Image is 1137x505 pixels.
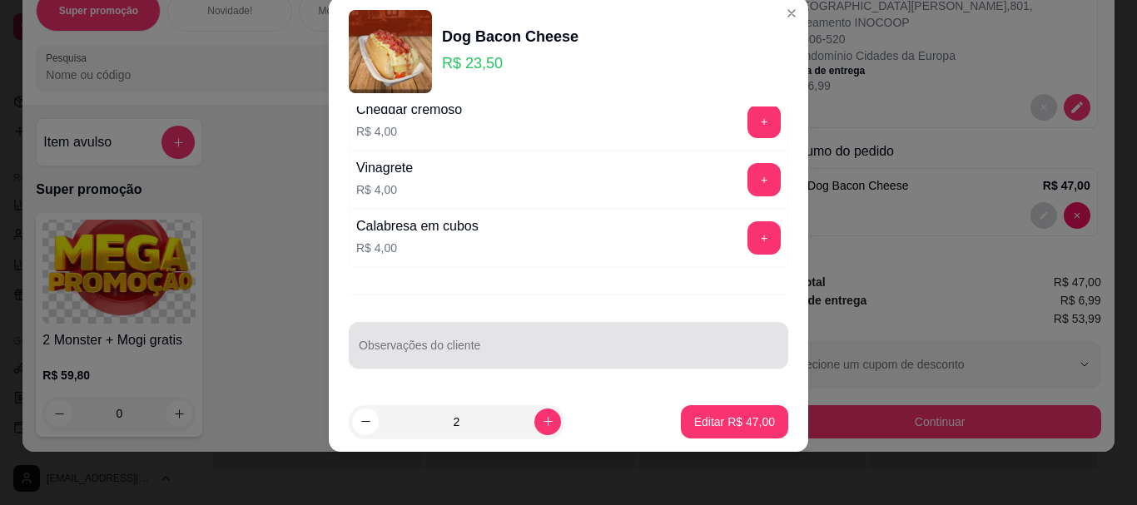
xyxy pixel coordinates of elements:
[352,408,379,435] button: decrease-product-quantity
[359,344,778,360] input: Observações do cliente
[356,123,462,140] p: R$ 4,00
[442,25,578,48] div: Dog Bacon Cheese
[747,163,781,196] button: add
[442,52,578,75] p: R$ 23,50
[356,158,413,178] div: Vinagrete
[356,100,462,120] div: Cheddar cremoso
[349,10,432,93] img: product-image
[534,408,561,435] button: increase-product-quantity
[694,413,775,430] p: Editar R$ 47,00
[681,405,788,438] button: Editar R$ 47,00
[356,181,413,198] p: R$ 4,00
[356,240,479,256] p: R$ 4,00
[747,221,781,255] button: add
[747,105,781,138] button: add
[356,216,479,236] div: Calabresa em cubos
